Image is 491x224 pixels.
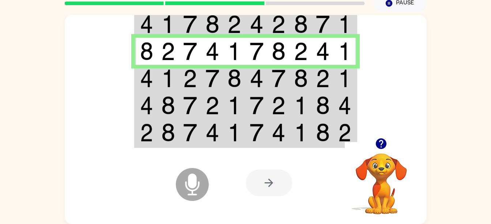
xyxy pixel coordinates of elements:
img: 2 [205,96,219,115]
img: 4 [205,123,219,142]
img: 2 [183,69,197,87]
img: 4 [205,42,219,60]
img: 2 [140,123,153,142]
img: 8 [205,15,219,33]
img: 8 [161,123,175,142]
img: 4 [250,15,264,33]
img: 8 [294,69,308,87]
img: 7 [250,42,264,60]
img: 4 [250,69,264,87]
img: 7 [183,42,197,60]
img: 1 [338,42,351,60]
img: 4 [338,96,351,115]
img: 4 [316,42,330,60]
img: 8 [294,15,308,33]
img: 8 [161,96,175,115]
img: 4 [140,15,153,33]
img: 1 [227,42,241,60]
img: 1 [227,96,241,115]
img: 7 [272,69,286,87]
img: 7 [183,15,197,33]
img: 8 [272,42,286,60]
img: 1 [161,69,175,87]
img: 7 [316,15,330,33]
img: 1 [161,15,175,33]
img: 7 [250,123,264,142]
img: 4 [140,96,153,115]
img: 2 [227,15,241,33]
img: 1 [294,123,308,142]
img: 8 [316,96,330,115]
img: 2 [272,15,286,33]
img: 4 [140,69,153,87]
img: 2 [294,42,308,60]
img: 8 [316,123,330,142]
img: 8 [140,42,153,60]
img: 8 [227,69,241,87]
img: 7 [183,96,197,115]
img: 7 [250,96,264,115]
img: 2 [161,42,175,60]
img: 2 [316,69,330,87]
img: 4 [272,123,286,142]
img: 7 [205,69,219,87]
img: 1 [338,69,351,87]
video: Your browser must support playing .mp4 files to use Literably. Please try using another browser. [345,142,418,215]
img: 1 [294,96,308,115]
img: 2 [272,96,286,115]
img: 1 [338,15,351,33]
img: 1 [227,123,241,142]
img: 2 [338,123,351,142]
img: 7 [183,123,197,142]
